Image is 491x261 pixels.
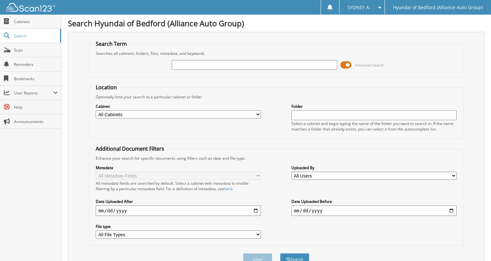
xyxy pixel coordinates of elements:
[14,33,57,39] span: Search
[393,6,483,9] span: Hyundai of Bedford (Alliance Auto Group)
[14,76,58,81] span: Bookmarks
[291,205,457,216] input: end
[92,155,460,161] div: Enhance your search for specific documents using filters such as date and file type.
[291,104,457,109] label: Folder
[224,186,233,192] a: here
[96,199,261,204] label: Date Uploaded After
[6,3,55,12] img: scan123-logo-white.svg
[291,199,457,204] label: Date Uploaded Before
[96,224,261,229] label: File type
[14,105,58,110] span: Help
[96,165,261,170] label: Metadata
[96,180,261,192] div: All metadata fields are searched by default. Select a cabinet with metadata to enable filtering b...
[291,165,457,170] label: Uploaded By
[348,6,370,9] span: SYDNEY A.
[14,90,53,96] span: User Reports
[291,121,457,132] div: Select a cabinet and begin typing the name of the folder you want to search in. If the name match...
[14,119,58,124] span: Announcements
[14,19,58,24] span: Cabinets
[355,63,384,68] span: Advanced Search
[92,94,460,100] div: Optionally limit your search to a particular cabinet or folder
[96,205,261,216] input: start
[92,40,130,47] legend: Search Term
[96,104,261,109] label: Cabinet
[92,84,120,91] legend: Location
[14,62,58,67] span: Reminders
[14,47,58,53] span: Scan
[92,51,460,56] div: Searches all cabinets, folders, files, metadata, and keywords
[92,145,167,152] legend: Additional Document Filters
[68,18,485,29] h1: Search Hyundai of Bedford (Alliance Auto Group)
